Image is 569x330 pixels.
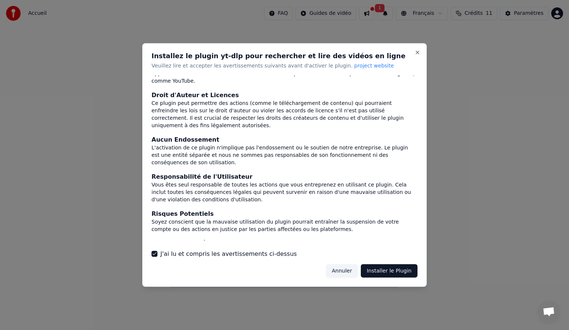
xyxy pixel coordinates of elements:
[152,172,417,181] div: Responsabilité de l'Utilisateur
[152,62,417,70] p: Veuillez lire et accepter les avertissements suivants avant d'activer le plugin.
[326,264,358,277] button: Annuler
[152,218,417,233] div: Soyez conscient que la mauvaise utilisation du plugin pourrait entraîner la suspension de votre c...
[152,53,417,59] h2: Installez le plugin yt-dlp pour rechercher et lire des vidéos en ligne
[152,62,417,85] div: Assurez-vous que votre utilisation de ce plugin est en pleine conformité avec toutes les lois app...
[152,239,417,248] div: Consentement Éclairé
[354,63,394,69] span: project website
[361,264,417,277] button: Installer le Plugin
[152,99,417,129] div: Ce plugin peut permettre des actions (comme le téléchargement de contenu) qui pourraient enfreind...
[152,135,417,144] div: Aucun Endossement
[160,249,297,258] label: J'ai lu et compris les avertissements ci-dessus
[152,144,417,166] div: L'activation de ce plugin n'implique pas l'endossement ou le soutien de notre entreprise. Le plug...
[152,209,417,218] div: Risques Potentiels
[152,181,417,203] div: Vous êtes seul responsable de toutes les actions que vous entreprenez en utilisant ce plugin. Cel...
[152,90,417,99] div: Droit d'Auteur et Licences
